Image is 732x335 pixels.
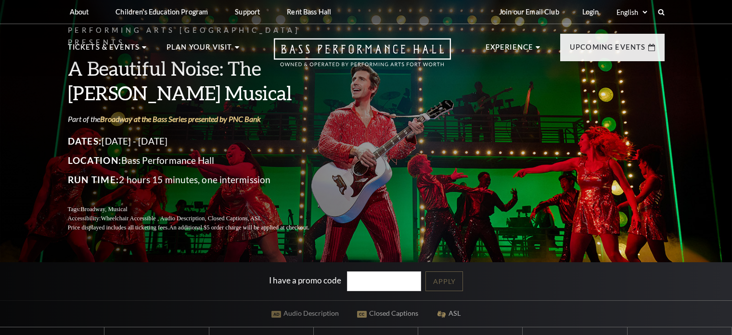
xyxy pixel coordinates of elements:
[116,8,208,16] p: Children's Education Program
[615,8,649,17] select: Select:
[486,41,534,59] p: Experience
[68,41,140,59] p: Tickets & Events
[167,41,232,59] p: Plan Your Visit
[68,174,119,185] span: Run Time:
[68,153,333,168] p: Bass Performance Hall
[68,135,102,147] span: Dates:
[269,275,341,285] label: I have a promo code
[68,155,122,166] span: Location:
[68,172,333,188] p: 2 hours 15 minutes, one intermission
[80,206,127,213] span: Broadway, Musical
[101,215,261,222] span: Wheelchair Accessible , Audio Description, Closed Captions, ASL
[68,205,333,214] p: Tags:
[287,8,331,16] p: Rent Bass Hall
[169,224,309,231] span: An additional $5 order charge will be applied at checkout.
[68,214,333,223] p: Accessibility:
[570,41,646,59] p: Upcoming Events
[68,56,333,105] h3: A Beautiful Noise: The [PERSON_NAME] Musical
[68,114,333,124] p: Part of the
[68,223,333,232] p: Price displayed includes all ticketing fees.
[70,8,89,16] p: About
[68,134,333,149] p: [DATE] - [DATE]
[100,114,261,123] a: Broadway at the Bass Series presented by PNC Bank
[235,8,260,16] p: Support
